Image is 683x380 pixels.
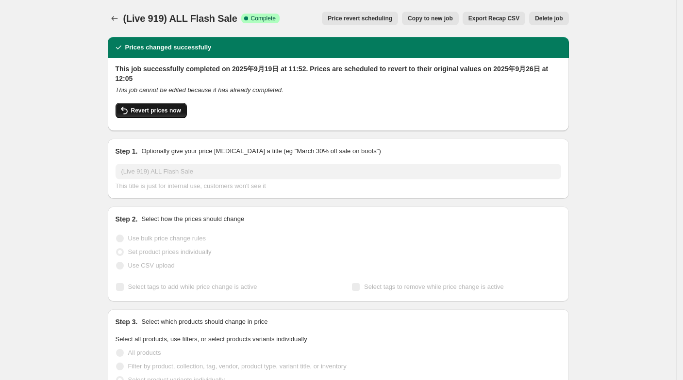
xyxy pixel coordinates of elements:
[128,349,161,356] span: All products
[123,13,237,24] span: (Live 919) ALL Flash Sale
[529,12,568,25] button: Delete job
[141,214,244,224] p: Select how the prices should change
[125,43,212,52] h2: Prices changed successfully
[463,12,525,25] button: Export Recap CSV
[116,317,138,327] h2: Step 3.
[322,12,398,25] button: Price revert scheduling
[116,86,283,94] i: This job cannot be edited because it has already completed.
[141,146,381,156] p: Optionally give your price [MEDICAL_DATA] a title (eg "March 30% off sale on boots")
[402,12,459,25] button: Copy to new job
[408,15,453,22] span: Copy to new job
[364,283,504,290] span: Select tags to remove while price change is active
[131,107,181,114] span: Revert prices now
[108,12,121,25] button: Price change jobs
[116,182,266,190] span: This title is just for internal use, customers won't see it
[116,64,561,83] h2: This job successfully completed on 2025年9月19日 at 11:52. Prices are scheduled to revert to their o...
[328,15,392,22] span: Price revert scheduling
[128,262,175,269] span: Use CSV upload
[116,335,307,343] span: Select all products, use filters, or select products variants individually
[535,15,563,22] span: Delete job
[116,103,187,118] button: Revert prices now
[128,363,347,370] span: Filter by product, collection, tag, vendor, product type, variant title, or inventory
[116,146,138,156] h2: Step 1.
[141,317,267,327] p: Select which products should change in price
[116,164,561,179] input: 30% off holiday sale
[468,15,519,22] span: Export Recap CSV
[116,214,138,224] h2: Step 2.
[251,15,276,22] span: Complete
[128,235,206,242] span: Use bulk price change rules
[128,283,257,290] span: Select tags to add while price change is active
[128,248,212,255] span: Set product prices individually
